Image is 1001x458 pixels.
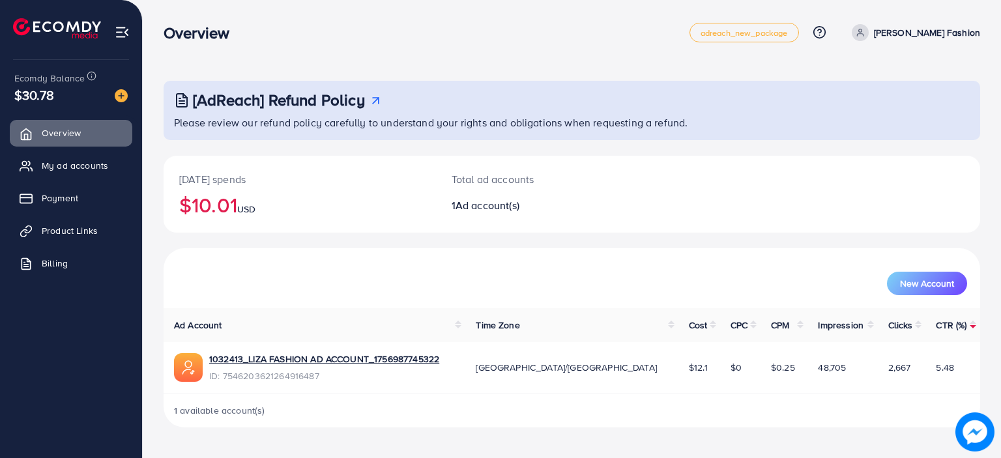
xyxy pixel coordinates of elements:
[452,171,624,187] p: Total ad accounts
[689,361,708,374] span: $12.1
[10,218,132,244] a: Product Links
[771,319,789,332] span: CPM
[452,199,624,212] h2: 1
[42,192,78,205] span: Payment
[237,203,255,216] span: USD
[10,185,132,211] a: Payment
[42,257,68,270] span: Billing
[900,279,954,288] span: New Account
[689,319,708,332] span: Cost
[701,29,788,37] span: adreach_new_package
[115,25,130,40] img: menu
[164,23,240,42] h3: Overview
[193,91,365,109] h3: [AdReach] Refund Policy
[179,192,420,217] h2: $10.01
[14,85,54,104] span: $30.78
[888,319,913,332] span: Clicks
[174,319,222,332] span: Ad Account
[731,361,742,374] span: $0
[456,198,519,212] span: Ad account(s)
[771,361,795,374] span: $0.25
[10,120,132,146] a: Overview
[818,319,863,332] span: Impression
[818,361,846,374] span: 48,705
[476,361,657,374] span: [GEOGRAPHIC_DATA]/[GEOGRAPHIC_DATA]
[10,250,132,276] a: Billing
[955,412,994,451] img: image
[179,171,420,187] p: [DATE] spends
[42,126,81,139] span: Overview
[887,272,967,295] button: New Account
[847,24,980,41] a: [PERSON_NAME] Fashion
[14,72,85,85] span: Ecomdy Balance
[874,25,980,40] p: [PERSON_NAME] Fashion
[42,159,108,172] span: My ad accounts
[936,361,954,374] span: 5.48
[936,319,966,332] span: CTR (%)
[115,89,128,102] img: image
[174,115,972,130] p: Please review our refund policy carefully to understand your rights and obligations when requesti...
[42,224,98,237] span: Product Links
[209,352,439,365] a: 1032413_LIZA FASHION AD ACCOUNT_1756987745322
[689,23,799,42] a: adreach_new_package
[174,404,265,417] span: 1 available account(s)
[888,361,911,374] span: 2,667
[13,18,101,38] img: logo
[10,152,132,179] a: My ad accounts
[476,319,519,332] span: Time Zone
[731,319,747,332] span: CPC
[174,353,203,382] img: ic-ads-acc.e4c84228.svg
[209,369,439,382] span: ID: 7546203621264916487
